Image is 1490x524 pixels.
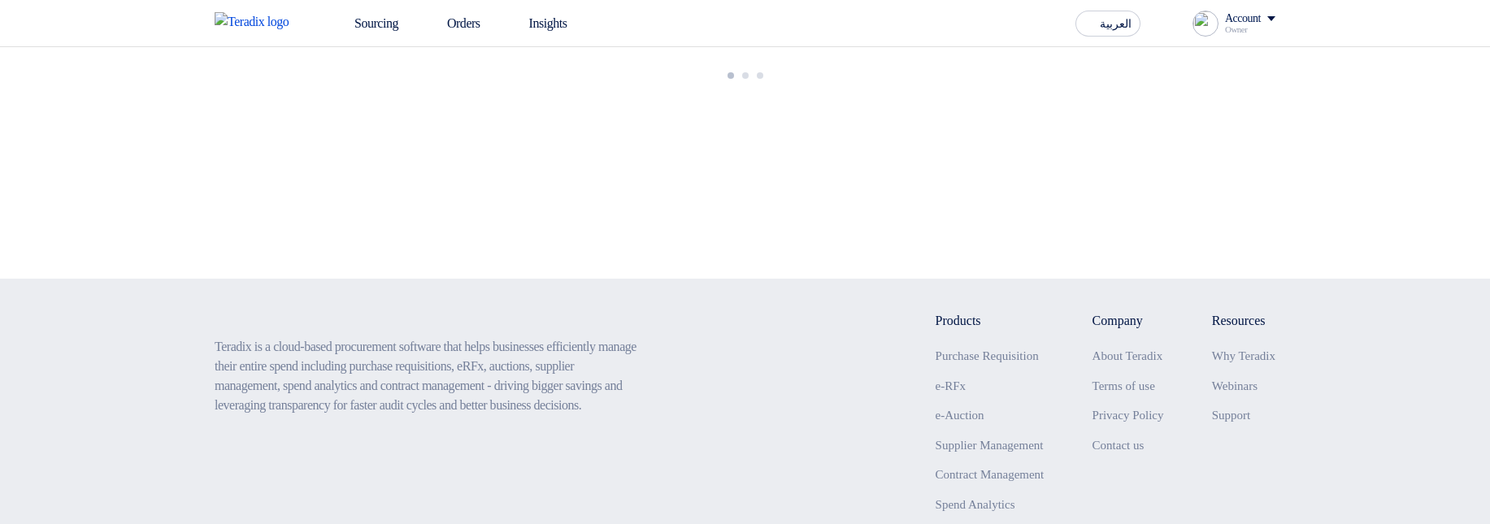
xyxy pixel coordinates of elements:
[936,349,1039,362] a: Purchase Requisition
[936,439,1044,452] a: Supplier Management
[1225,25,1275,34] div: Owner
[1212,349,1275,362] a: Why Teradix
[1212,409,1251,422] a: Support
[1075,11,1140,37] button: العربية
[319,6,411,41] a: Sourcing
[1212,311,1275,331] li: Resources
[1093,311,1164,331] li: Company
[215,337,639,415] p: Teradix is a cloud-based procurement software that helps businesses efficiently manage their enti...
[1212,379,1258,392] a: Webinars
[936,311,1045,331] li: Products
[1192,11,1218,37] img: profile_test.png
[1093,349,1163,362] a: About Teradix
[1093,409,1164,422] a: Privacy Policy
[493,6,580,41] a: Insights
[936,409,984,422] a: e-Auction
[1225,12,1261,26] div: Account
[1093,379,1155,392] a: Terms of use
[1093,439,1145,452] a: Contact us
[936,468,1045,481] a: Contract Management
[936,379,967,392] a: e-RFx
[1100,19,1132,30] span: العربية
[936,498,1015,511] a: Spend Analytics
[215,12,299,32] img: Teradix logo
[411,6,493,41] a: Orders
